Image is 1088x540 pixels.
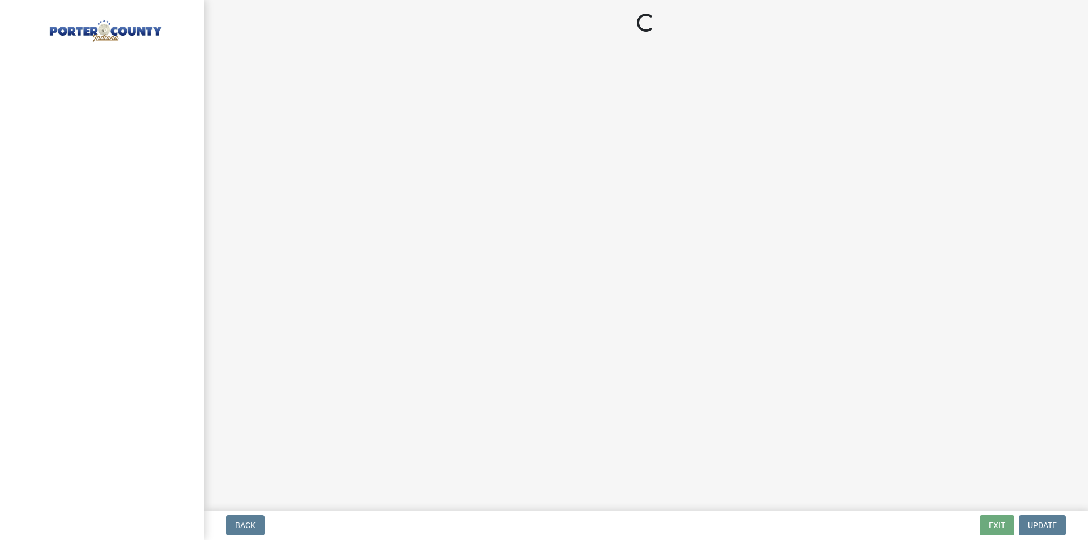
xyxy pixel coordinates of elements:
[23,12,186,44] img: Porter County, Indiana
[1028,521,1057,530] span: Update
[226,515,265,535] button: Back
[1019,515,1066,535] button: Update
[235,521,256,530] span: Back
[980,515,1014,535] button: Exit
